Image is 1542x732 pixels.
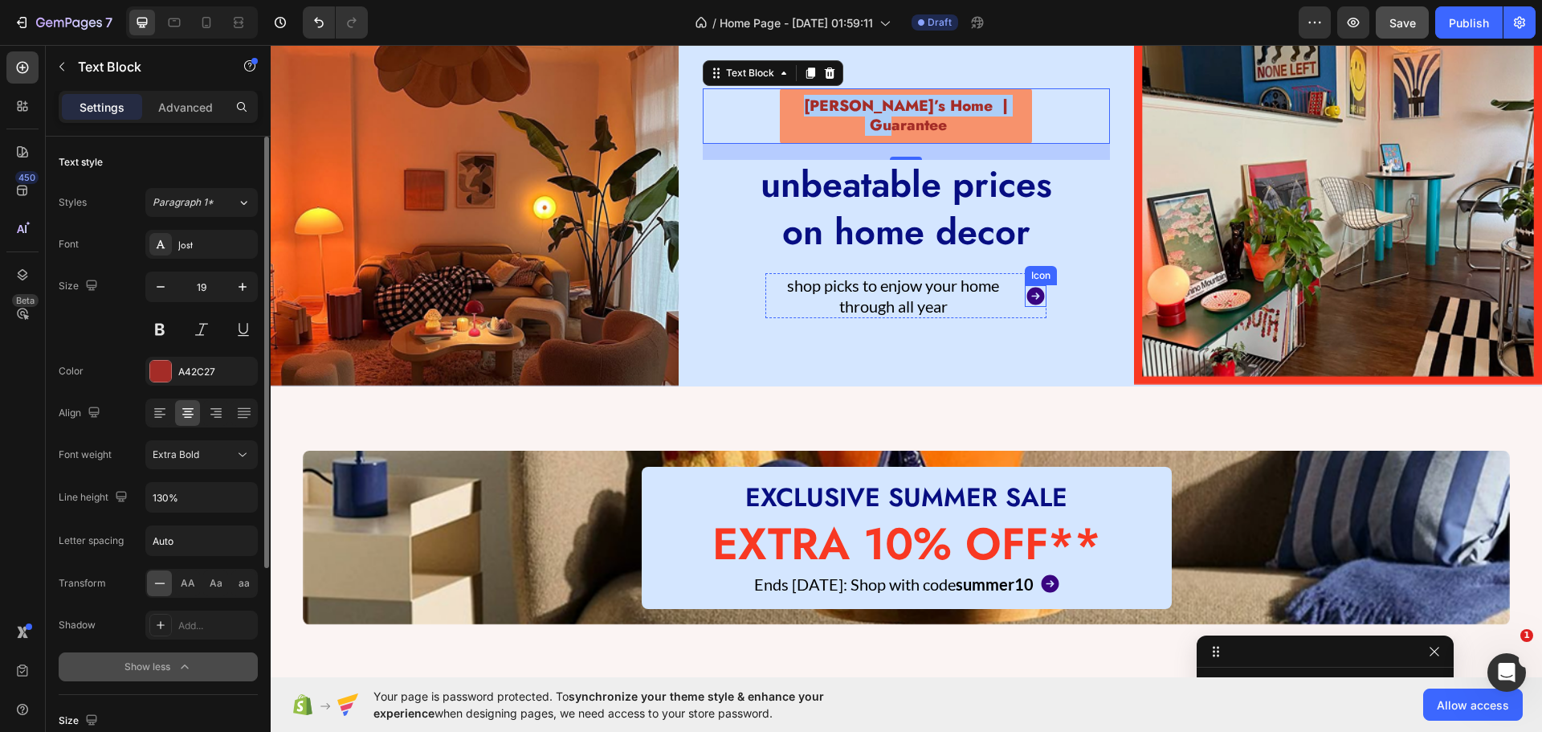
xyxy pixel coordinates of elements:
[475,115,796,212] h2: unbeatable prices on home decor
[928,15,952,30] span: Draft
[71,243,106,260] div: Abiola
[105,13,112,32] p: 7
[452,21,507,35] div: Text Block
[33,499,288,516] div: Suggest features or report bugs here.
[33,202,288,219] div: Recent message
[59,403,104,424] div: Align
[181,576,195,591] span: AA
[1389,16,1416,30] span: Save
[1449,14,1489,31] div: Publish
[720,14,873,31] span: Home Page - [DATE] 01:59:11
[373,688,887,722] span: Your page is password protected. To when designing pages, we need access to your store password.
[214,542,269,553] span: Messages
[178,238,254,252] div: Jost
[15,171,39,184] div: 450
[59,237,79,251] div: Font
[303,6,368,39] div: Undo/Redo
[513,51,757,91] p: [PERSON_NAME]’s Home | Guarantee
[23,358,298,387] a: ❓Visit Help center
[6,6,120,39] button: 7
[384,476,888,523] h2: EXTRA 10% OFF**
[233,26,265,58] img: Profile image for Kyle
[59,618,96,632] div: Shadow
[1520,629,1533,642] span: 1
[80,99,124,116] p: Settings
[59,155,103,170] div: Text style
[33,364,269,381] div: ❓Visit Help center
[32,141,289,169] p: How can we help?
[178,619,254,633] div: Add...
[202,26,235,58] img: Profile image for Abiola
[178,365,254,379] div: A42C27
[62,542,98,553] span: Home
[271,45,1542,677] iframe: Design area
[59,652,258,681] button: Show less
[373,689,824,720] span: synchronize your theme style & enhance your experience
[33,227,65,259] img: Profile image for Abiola
[59,364,84,378] div: Color
[685,530,763,549] strong: summer10
[17,213,304,272] div: Profile image for AbiolaRate your conversationAbiola•1h ago
[59,534,124,548] div: Letter spacing
[1435,6,1503,39] button: Publish
[33,295,268,312] div: Send us a message
[146,526,257,555] input: Auto
[23,387,298,417] a: Watch Youtube tutorials
[153,195,214,210] span: Paragraph 1*
[109,243,155,260] div: • 1h ago
[33,476,288,493] h2: 💡 Share your ideas
[161,501,321,566] button: Messages
[384,435,888,472] h2: EXCLUSIVE SUMMER SALE
[210,576,222,591] span: Aa
[483,529,763,550] p: Ends [DATE]: Shop with code
[71,227,219,240] span: Rate your conversation
[16,281,305,342] div: Send us a messageWe typically reply in under 30 minutes
[32,33,140,53] img: logo
[124,659,193,675] div: Show less
[1423,689,1523,721] button: Allow access
[16,189,305,273] div: Recent messageProfile image for AbiolaRate your conversationAbiola•1h ago
[33,394,269,411] div: Watch Youtube tutorials
[146,483,257,512] input: Auto
[1487,653,1526,692] iframe: Intercom live chat
[59,195,87,210] div: Styles
[33,312,268,329] div: We typically reply in under 30 minutes
[239,576,250,591] span: aa
[276,26,305,55] div: Close
[1437,697,1509,714] span: Allow access
[59,710,101,732] div: Size
[12,294,39,307] div: Beta
[23,417,298,447] a: Join community
[712,14,716,31] span: /
[1376,6,1429,39] button: Save
[59,487,131,509] div: Line height
[158,99,213,116] p: Advanced
[59,576,106,591] div: Transform
[145,188,258,217] button: Paragraph 1*
[78,57,214,76] p: Text Block
[172,26,204,58] img: Profile image for Kiran
[32,114,289,141] p: Hi there,
[33,423,269,440] div: Join community
[145,440,258,469] button: Extra Bold
[153,448,199,460] span: Extra Bold
[496,230,749,272] p: shop picks to enjow your home through all year
[59,276,101,297] div: Size
[59,448,112,462] div: Font weight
